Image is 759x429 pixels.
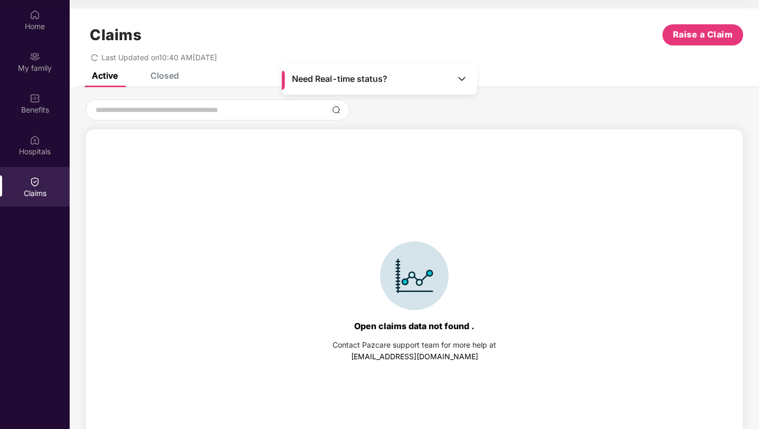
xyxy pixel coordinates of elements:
[292,73,387,85] span: Need Real-time status?
[380,241,449,310] img: svg+xml;base64,PHN2ZyBpZD0iSWNvbl9DbGFpbSIgZGF0YS1uYW1lPSJJY29uIENsYWltIiB4bWxucz0iaHR0cDovL3d3dy...
[30,10,40,20] img: svg+xml;base64,PHN2ZyBpZD0iSG9tZSIgeG1sbnM9Imh0dHA6Ly93d3cudzMub3JnLzIwMDAvc3ZnIiB3aWR0aD0iMjAiIG...
[91,53,98,62] span: redo
[662,24,743,45] button: Raise a Claim
[101,53,217,62] span: Last Updated on 10:40 AM[DATE]
[30,51,40,62] img: svg+xml;base64,PHN2ZyB3aWR0aD0iMjAiIGhlaWdodD0iMjAiIHZpZXdCb3g9IjAgMCAyMCAyMCIgZmlsbD0ibm9uZSIgeG...
[150,70,179,81] div: Closed
[333,339,496,351] div: Contact Pazcare support team for more help at
[673,28,733,41] span: Raise a Claim
[92,70,118,81] div: Active
[332,106,340,114] img: svg+xml;base64,PHN2ZyBpZD0iU2VhcmNoLTMyeDMyIiB4bWxucz0iaHR0cDovL3d3dy53My5vcmcvMjAwMC9zdmciIHdpZH...
[351,352,478,361] a: [EMAIL_ADDRESS][DOMAIN_NAME]
[30,176,40,187] img: svg+xml;base64,PHN2ZyBpZD0iQ2xhaW0iIHhtbG5zPSJodHRwOi8vd3d3LnczLm9yZy8yMDAwL3N2ZyIgd2lkdGg9IjIwIi...
[90,26,141,44] h1: Claims
[457,73,467,84] img: Toggle Icon
[354,321,475,331] div: Open claims data not found .
[30,135,40,145] img: svg+xml;base64,PHN2ZyBpZD0iSG9zcGl0YWxzIiB4bWxucz0iaHR0cDovL3d3dy53My5vcmcvMjAwMC9zdmciIHdpZHRoPS...
[30,93,40,104] img: svg+xml;base64,PHN2ZyBpZD0iQmVuZWZpdHMiIHhtbG5zPSJodHRwOi8vd3d3LnczLm9yZy8yMDAwL3N2ZyIgd2lkdGg9Ij...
